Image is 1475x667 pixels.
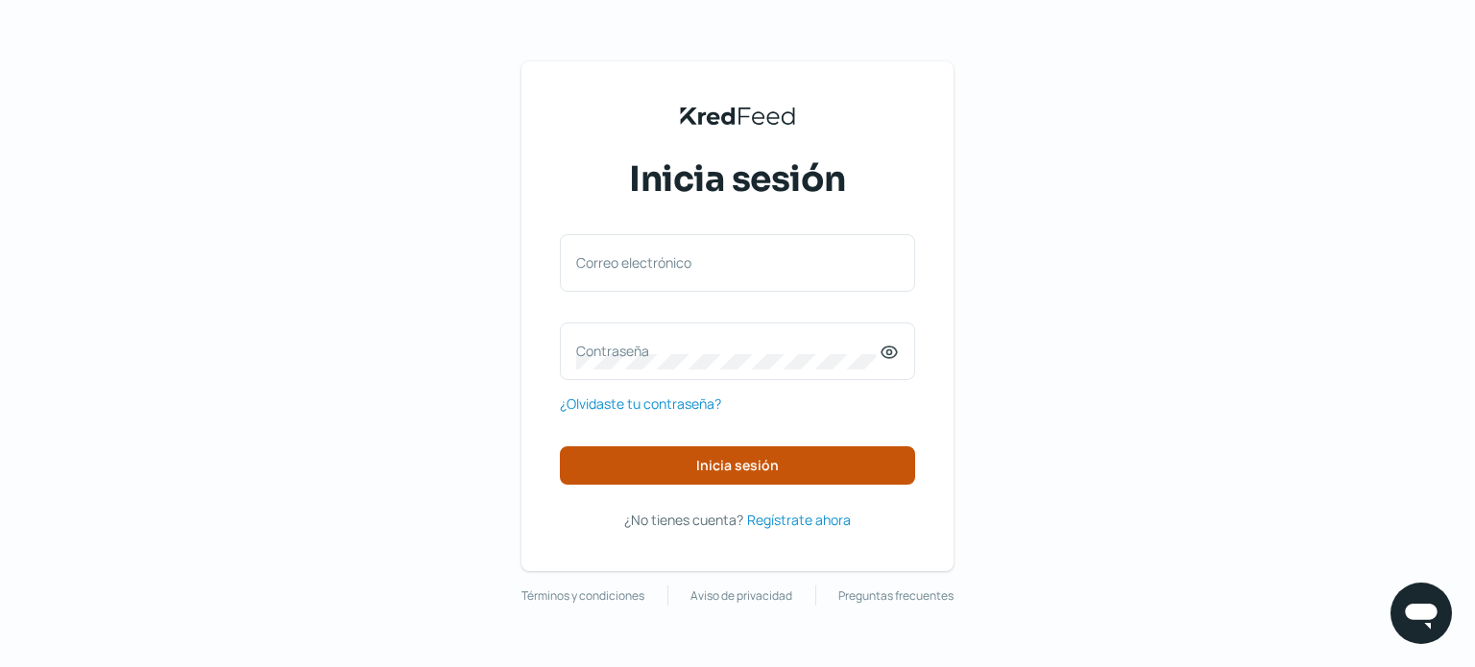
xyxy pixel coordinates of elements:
a: ¿Olvidaste tu contraseña? [560,392,721,416]
label: Contraseña [576,342,880,360]
span: Inicia sesión [696,459,779,472]
span: Inicia sesión [629,155,846,203]
a: Términos y condiciones [521,585,644,607]
button: Inicia sesión [560,446,915,485]
img: chatIcon [1402,594,1440,632]
span: ¿No tienes cuenta? [624,511,743,529]
label: Correo electrónico [576,253,880,272]
a: Regístrate ahora [747,508,851,532]
a: Aviso de privacidad [690,585,792,607]
a: Preguntas frecuentes [838,585,954,607]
